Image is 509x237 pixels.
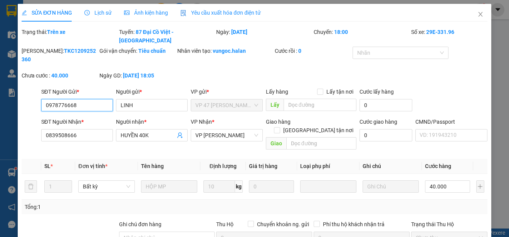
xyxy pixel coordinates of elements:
[78,163,107,169] span: Đơn vị tính
[21,28,118,45] div: Trạng thái:
[180,10,261,16] span: Yêu cầu xuất hóa đơn điện tử
[44,163,50,169] span: SL
[47,29,66,35] b: Trên xe
[476,180,484,193] button: plus
[215,28,313,45] div: Ngày:
[320,220,388,229] span: Phí thu hộ khách nhận trả
[323,87,356,96] span: Lấy tận nơi
[25,180,37,193] button: delete
[213,48,246,54] b: vungoc.halan
[231,29,247,35] b: [DATE]
[41,87,113,96] div: SĐT Người Gửi
[124,10,129,15] span: picture
[118,28,216,45] div: Tuyến:
[359,119,397,125] label: Cước giao hàng
[334,29,348,35] b: 18:00
[116,87,188,96] div: Người gửi
[84,10,90,15] span: clock-circle
[298,48,301,54] b: 0
[266,89,288,95] span: Lấy hàng
[84,10,112,16] span: Lịch sử
[266,137,286,150] span: Giao
[22,10,27,15] span: edit
[266,119,291,125] span: Giao hàng
[313,28,410,45] div: Chuyến:
[119,29,173,44] b: 87 Đại Cồ Việt - [GEOGRAPHIC_DATA]
[359,159,422,174] th: Ghi chú
[141,180,197,193] input: VD: Bàn, Ghế
[119,221,161,227] label: Ghi chú đơn hàng
[210,163,237,169] span: Định lượng
[195,129,258,141] span: VP Hoàng Văn Thụ
[425,163,451,169] span: Cước hàng
[22,10,72,16] span: SỬA ĐƠN HÀNG
[477,11,484,17] span: close
[280,126,356,134] span: [GEOGRAPHIC_DATA] tận nơi
[51,72,68,79] b: 40.000
[235,180,243,193] span: kg
[99,47,176,55] div: Gói vận chuyển:
[249,180,294,193] input: 0
[195,99,258,111] span: VP 47 Trần Khát Chân
[41,118,113,126] div: SĐT Người Nhận
[141,163,164,169] span: Tên hàng
[191,119,212,125] span: VP Nhận
[123,72,154,79] b: [DATE] 18:05
[22,47,98,64] div: [PERSON_NAME]:
[359,99,413,111] input: Cước lấy hàng
[359,89,394,95] label: Cước lấy hàng
[180,10,186,16] img: icon
[99,71,176,80] div: Ngày GD:
[275,47,351,55] div: Cước rồi :
[216,221,234,227] span: Thu Hộ
[25,203,197,211] div: Tổng: 1
[249,163,277,169] span: Giá trị hàng
[83,181,130,192] span: Bất kỳ
[284,99,356,111] input: Dọc đường
[470,4,491,25] button: Close
[177,132,183,138] span: user-add
[266,99,284,111] span: Lấy
[410,28,488,45] div: Số xe:
[124,10,168,16] span: Ảnh kiện hàng
[426,29,454,35] b: 29E-331.96
[191,87,262,96] div: VP gửi
[254,220,312,229] span: Chuyển khoản ng. gửi
[359,129,413,141] input: Cước giao hàng
[177,47,273,55] div: Nhân viên tạo:
[138,48,166,54] b: Tiêu chuẩn
[415,118,487,126] div: CMND/Passport
[297,159,359,174] th: Loại phụ phí
[363,180,419,193] input: Ghi Chú
[286,137,356,150] input: Dọc đường
[411,220,487,229] div: Trạng thái Thu Hộ
[116,118,188,126] div: Người nhận
[22,71,98,80] div: Chưa cước :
